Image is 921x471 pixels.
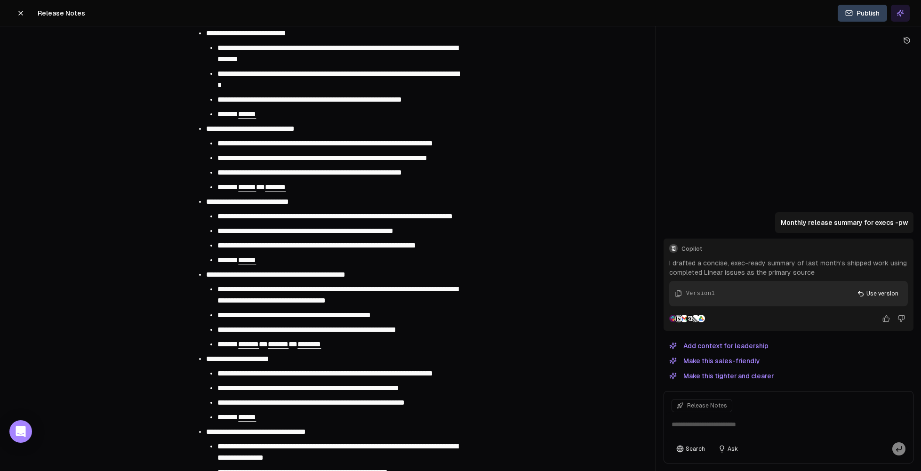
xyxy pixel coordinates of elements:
img: Gmail [681,315,688,322]
button: Publish [838,5,887,22]
button: Use version [851,287,904,301]
p: Monthly release summary for execs -pw [781,218,908,227]
div: Version 1 [686,289,715,298]
button: Ask [713,442,743,455]
button: Add context for leadership [664,340,774,351]
img: Notion [675,315,682,322]
img: Slack [669,315,677,322]
p: I drafted a concise, exec-ready summary of last month’s shipped work using completed Linear issue... [669,258,908,277]
img: Google Drive [697,315,705,322]
span: Release Notes [687,402,727,409]
button: Search [672,442,710,455]
span: Copilot [681,245,908,253]
div: Open Intercom Messenger [9,420,32,443]
button: Make this tighter and clearer [664,370,779,382]
img: Samepage [686,315,694,322]
button: Make this sales-friendly [664,355,766,367]
img: Linear [692,315,699,322]
span: Release Notes [38,8,85,18]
